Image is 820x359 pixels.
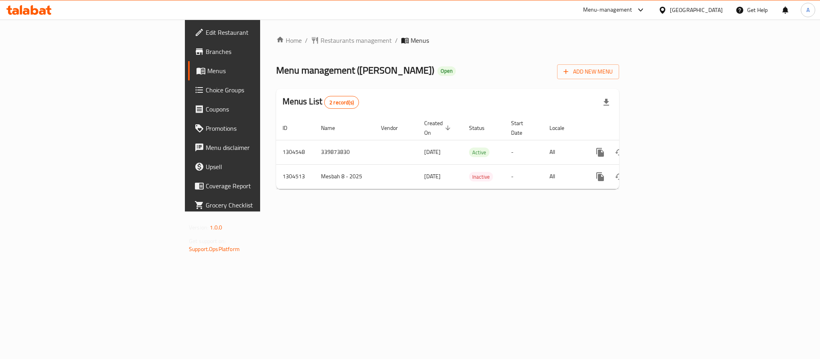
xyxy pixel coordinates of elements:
span: Restaurants management [321,36,392,45]
span: Get support on: [189,236,226,246]
div: Menu-management [583,5,632,15]
a: Branches [188,42,322,61]
span: A [806,6,810,14]
a: Restaurants management [311,36,392,45]
span: Branches [206,47,315,56]
table: enhanced table [276,116,674,189]
span: Menu management ( [PERSON_NAME] ) [276,61,434,79]
span: 2 record(s) [325,99,359,106]
a: Coupons [188,100,322,119]
span: Active [469,148,489,157]
td: All [543,140,584,164]
a: Promotions [188,119,322,138]
div: Total records count [324,96,359,109]
span: Menus [411,36,429,45]
span: Name [321,123,345,133]
td: - [505,164,543,189]
span: Coverage Report [206,181,315,191]
span: Grocery Checklist [206,200,315,210]
li: / [395,36,398,45]
button: more [591,167,610,186]
span: Coupons [206,104,315,114]
div: Open [437,66,456,76]
td: 339873830 [315,140,375,164]
td: - [505,140,543,164]
a: Menu disclaimer [188,138,322,157]
h2: Menus List [283,96,359,109]
span: Status [469,123,495,133]
div: Export file [597,93,616,112]
a: Support.OpsPlatform [189,244,240,254]
a: Menus [188,61,322,80]
a: Edit Restaurant [188,23,322,42]
button: more [591,143,610,162]
span: Choice Groups [206,85,315,95]
span: [DATE] [424,147,441,157]
span: Open [437,68,456,74]
a: Choice Groups [188,80,322,100]
span: Promotions [206,124,315,133]
span: Add New Menu [563,67,613,77]
span: Edit Restaurant [206,28,315,37]
span: Menus [207,66,315,76]
button: Change Status [610,143,629,162]
div: [GEOGRAPHIC_DATA] [670,6,723,14]
td: All [543,164,584,189]
span: Start Date [511,118,533,138]
span: [DATE] [424,171,441,181]
span: 1.0.0 [210,222,222,233]
span: Locale [549,123,575,133]
span: Inactive [469,172,493,181]
td: Mesbah 8 - 2025 [315,164,375,189]
span: Upsell [206,162,315,172]
a: Coverage Report [188,176,322,195]
a: Grocery Checklist [188,195,322,215]
span: Menu disclaimer [206,143,315,152]
span: Version: [189,222,209,233]
button: Change Status [610,167,629,186]
span: ID [283,123,298,133]
th: Actions [584,116,674,140]
a: Upsell [188,157,322,176]
span: Vendor [381,123,408,133]
button: Add New Menu [557,64,619,79]
nav: breadcrumb [276,36,619,45]
span: Created On [424,118,453,138]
